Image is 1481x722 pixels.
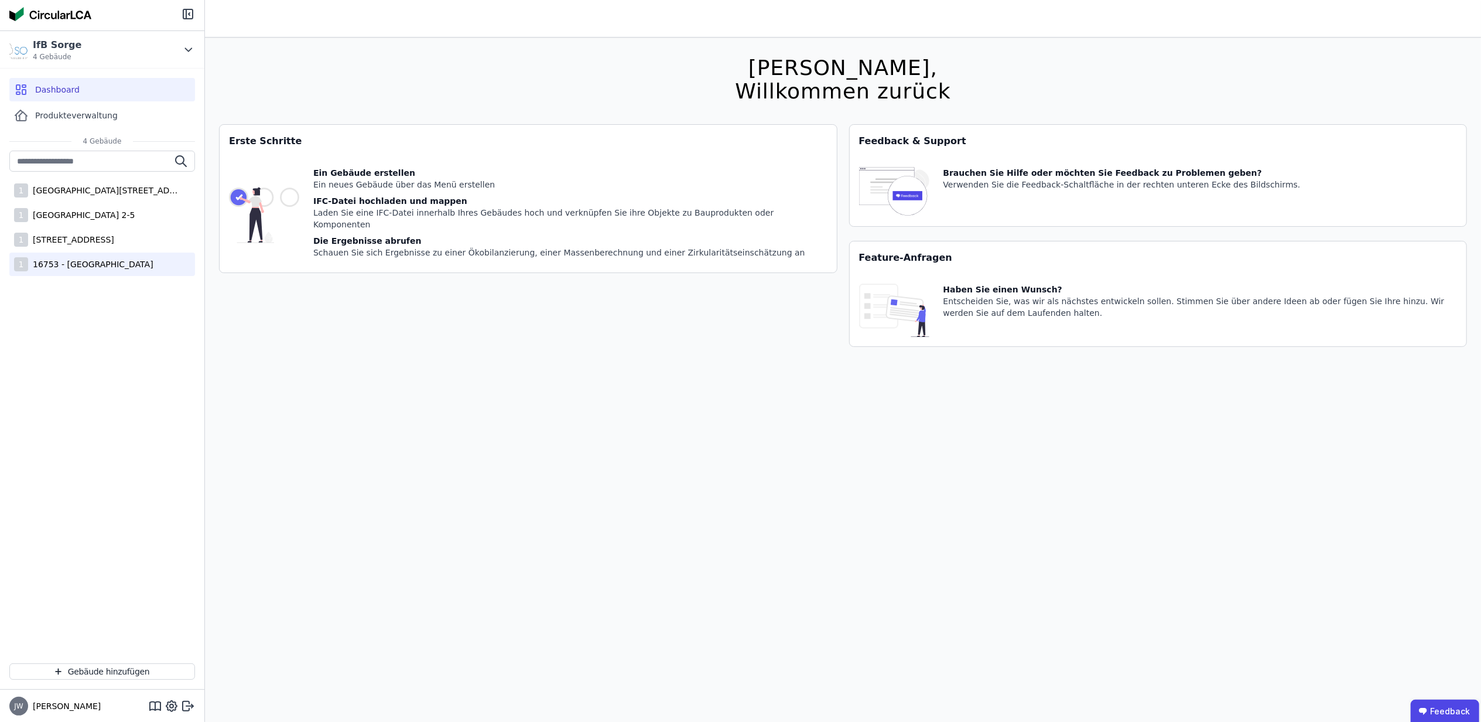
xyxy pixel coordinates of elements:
img: feedback-icon-HCTs5lye.svg [859,167,929,217]
div: Die Ergebnisse abrufen [313,235,827,247]
span: [PERSON_NAME] [28,700,101,712]
div: Feedback & Support [850,125,1467,158]
div: Erste Schritte [220,125,837,158]
span: Produkteverwaltung [35,110,118,121]
img: feature_request_tile-UiXE1qGU.svg [859,284,929,337]
span: 4 Gebäude [71,137,134,146]
div: [STREET_ADDRESS] [28,234,114,246]
div: Willkommen zurück [735,80,950,103]
div: Entscheiden Sie, was wir als nächstes entwickeln sollen. Stimmen Sie über andere Ideen ab oder fü... [943,295,1458,319]
div: [GEOGRAPHIC_DATA] 2-5 [28,209,135,221]
div: Schauen Sie sich Ergebnisse zu einer Ökobilanzierung, einer Massenberechnung und einer Zirkularit... [313,247,827,258]
div: Ein neues Gebäude über das Menü erstellen [313,179,827,190]
div: 1 [14,257,28,271]
img: getting_started_tile-DrF_GRSv.svg [229,167,299,263]
div: Verwenden Sie die Feedback-Schaltfläche in der rechten unteren Ecke des Bildschirms. [943,179,1301,190]
div: 1 [14,208,28,222]
button: Gebäude hinzufügen [9,663,195,680]
div: 16753 - [GEOGRAPHIC_DATA] [28,258,153,270]
span: 4 Gebäude [33,52,81,62]
div: [PERSON_NAME], [735,56,950,80]
div: Ein Gebäude erstellen [313,167,827,179]
img: Concular [9,7,91,21]
div: Laden Sie eine IFC-Datei innerhalb Ihres Gebäudes hoch und verknüpfen Sie ihre Objekte zu Bauprod... [313,207,827,230]
div: IFC-Datei hochladen und mappen [313,195,827,207]
div: 1 [14,233,28,247]
div: Haben Sie einen Wunsch? [943,284,1458,295]
div: 1 [14,183,28,197]
span: Dashboard [35,84,80,96]
span: JW [14,703,23,710]
div: Brauchen Sie Hilfe oder möchten Sie Feedback zu Problemen geben? [943,167,1301,179]
div: Feature-Anfragen [850,241,1467,274]
img: IfB Sorge [9,40,28,59]
div: IfB Sorge [33,38,81,52]
div: [GEOGRAPHIC_DATA][STREET_ADDRESS] [28,185,180,196]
